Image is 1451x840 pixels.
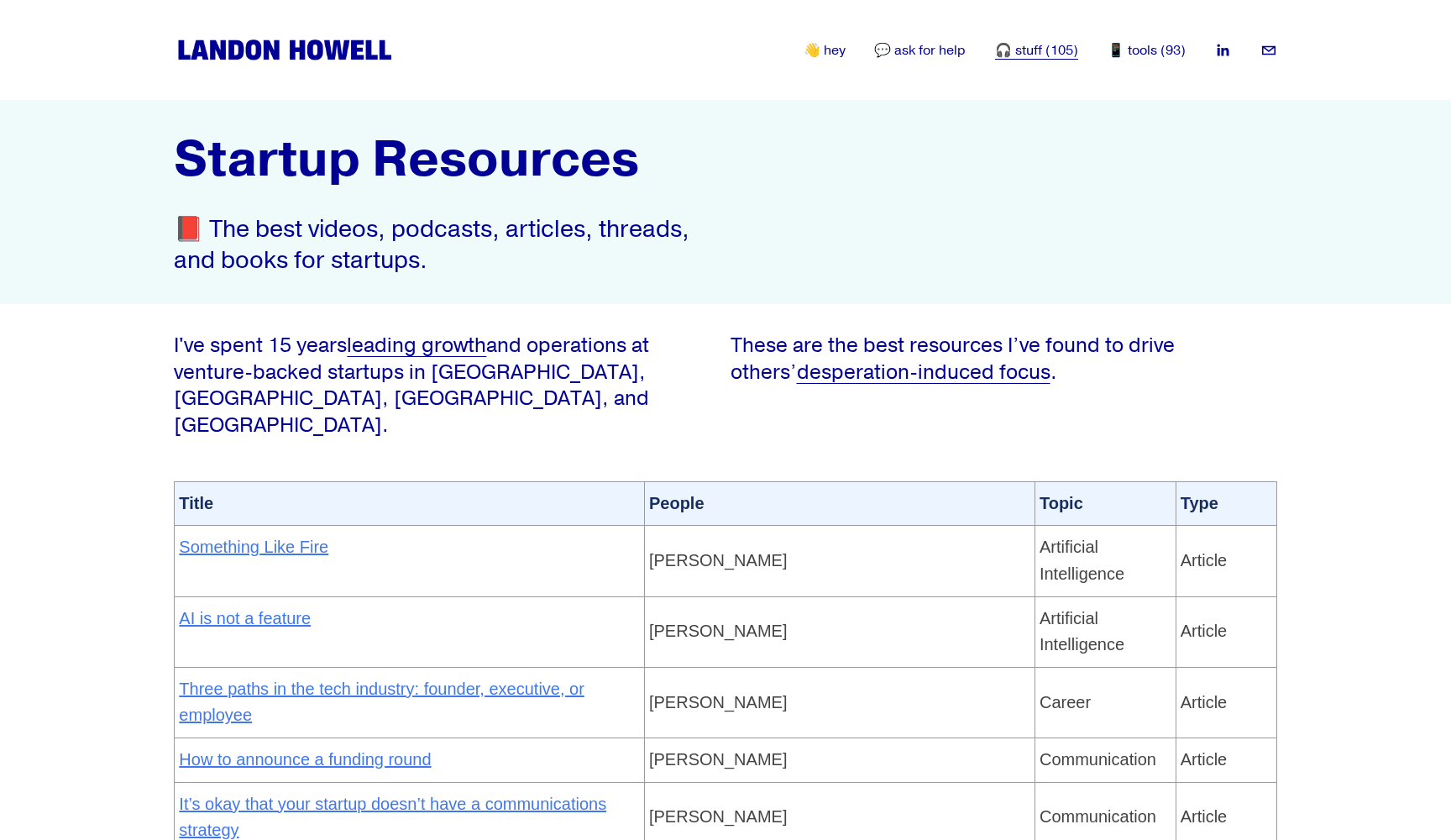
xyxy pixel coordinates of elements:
a: leading growth [347,333,486,359]
p: 📕 The best videos, podcasts, articles, threads, and books for startups. [174,214,720,276]
span: Article [1181,693,1228,711]
a: AI is not a feature [179,609,311,627]
span: [PERSON_NAME] [649,622,787,640]
a: desperation-induced focus [797,360,1050,386]
span: Article [1181,750,1228,769]
span: Title [179,494,213,512]
a: landon.howell@gmail.com [1260,42,1277,59]
span: Communication [1040,807,1156,826]
span: [PERSON_NAME] [649,807,787,826]
a: 📱 tools (93) [1108,41,1186,61]
img: Landon Howell [174,36,395,64]
span: [PERSON_NAME] [649,750,787,769]
span: Article [1181,622,1228,640]
span: Communication [1040,750,1156,769]
span: Artificial Intelligence [1040,609,1124,654]
span: Artificial Intelligence [1040,538,1124,583]
p: These are the best resources I’ve found to drive others’ . [731,333,1231,386]
span: Type [1181,494,1218,512]
p: I've spent 15 years and operations at venture-backed startups in [GEOGRAPHIC_DATA], [GEOGRAPHIC_D... [174,333,674,438]
a: 👋 hey [804,41,846,61]
a: 💬 ask for help [874,41,966,61]
a: It’s okay that your startup doesn’t have a communications strategy [179,795,606,840]
span: Topic [1040,494,1083,512]
a: How to announce a funding round [179,750,431,769]
span: Article [1181,807,1228,826]
a: LinkedIn [1214,42,1231,59]
span: Career [1040,693,1091,711]
a: Something Like Fire [179,538,328,556]
a: Three paths in the tech industry: founder, executive, or employee [179,680,584,725]
span: [PERSON_NAME] [649,693,787,711]
span: Article [1181,551,1228,570]
a: 🎧 stuff (105) [995,41,1078,61]
span: [PERSON_NAME] [649,551,787,570]
strong: Startup Resources [174,128,639,192]
span: People [649,494,705,512]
